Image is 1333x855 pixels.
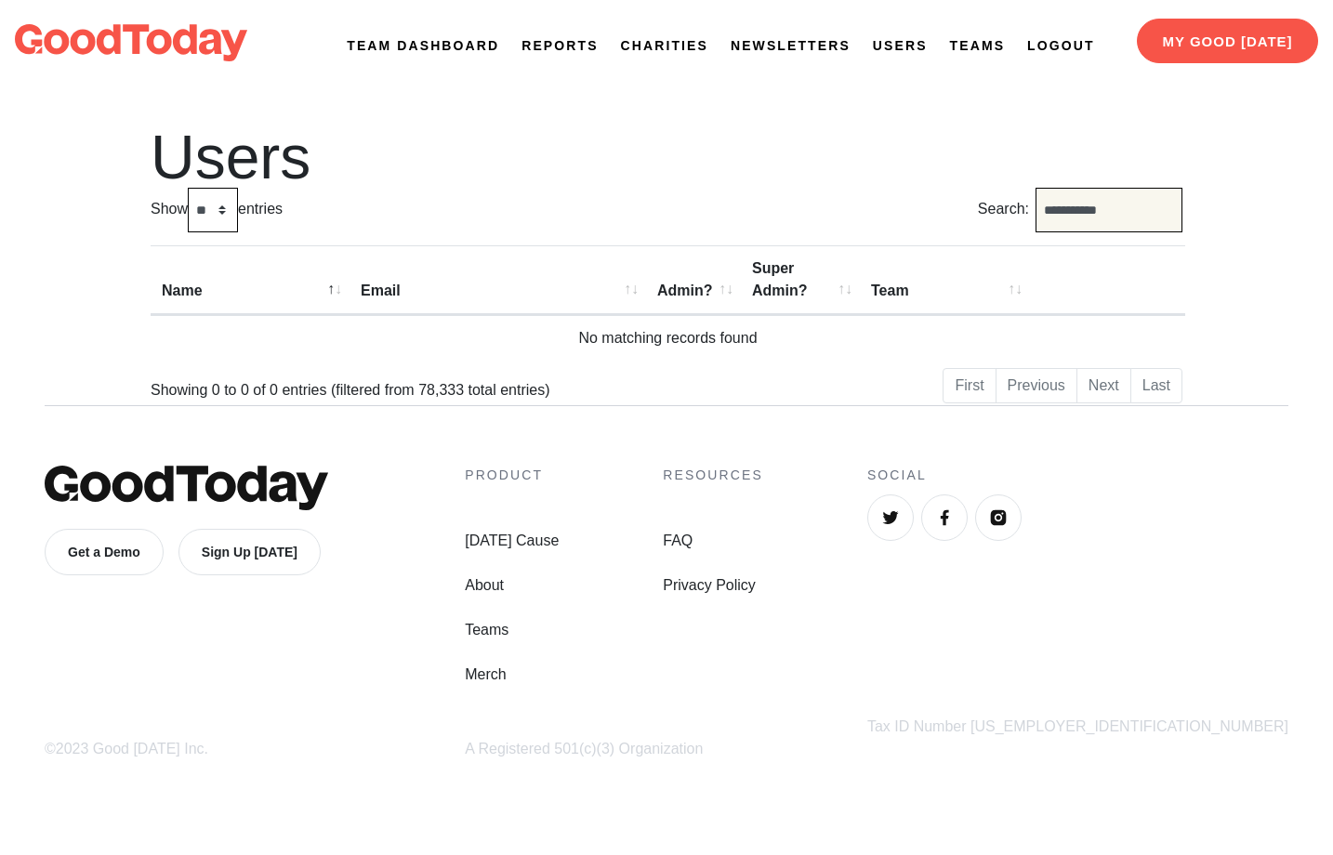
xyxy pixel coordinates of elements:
[151,126,1182,188] h1: Users
[1036,188,1182,232] input: Search:
[151,245,350,315] th: Name: activate to sort column descending
[881,508,900,527] img: Twitter
[45,466,328,510] img: GoodToday
[465,738,867,760] div: A Registered 501(c)(3) Organization
[978,188,1182,232] label: Search:
[950,36,1006,56] a: Teams
[1027,36,1094,56] a: Logout
[646,245,741,315] th: Admin?: activate to sort column ascending
[663,466,763,485] h4: Resources
[867,466,1288,485] h4: Social
[151,366,564,401] div: Showing 0 to 0 of 0 entries (filtered from 78,333 total entries)
[465,619,559,641] a: Teams
[975,494,1022,541] a: Instagram
[465,466,559,485] h4: Product
[521,36,598,56] a: Reports
[151,188,283,232] label: Show entries
[178,529,321,575] a: Sign Up [DATE]
[741,245,860,315] th: Super Admin?: activate to sort column ascending
[465,530,559,552] a: [DATE] Cause
[860,245,1030,315] th: Team: activate to sort column ascending
[621,36,708,56] a: Charities
[465,664,559,686] a: Merch
[873,36,928,56] a: Users
[663,530,763,552] a: FAQ
[663,574,763,597] a: Privacy Policy
[989,508,1008,527] img: Instagram
[350,245,646,315] th: Email: activate to sort column ascending
[921,494,968,541] a: Facebook
[15,24,247,61] img: logo-dark-da6b47b19159aada33782b937e4e11ca563a98e0ec6b0b8896e274de7198bfd4.svg
[45,738,465,760] div: ©2023 Good [DATE] Inc.
[151,315,1185,361] td: No matching records found
[731,36,851,56] a: Newsletters
[45,529,164,575] a: Get a Demo
[867,716,1288,738] div: Tax ID Number [US_EMPLOYER_IDENTIFICATION_NUMBER]
[935,508,954,527] img: Facebook
[1137,19,1318,63] a: My Good [DATE]
[188,188,238,232] select: Showentries
[347,36,499,56] a: Team Dashboard
[465,574,559,597] a: About
[867,494,914,541] a: Twitter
